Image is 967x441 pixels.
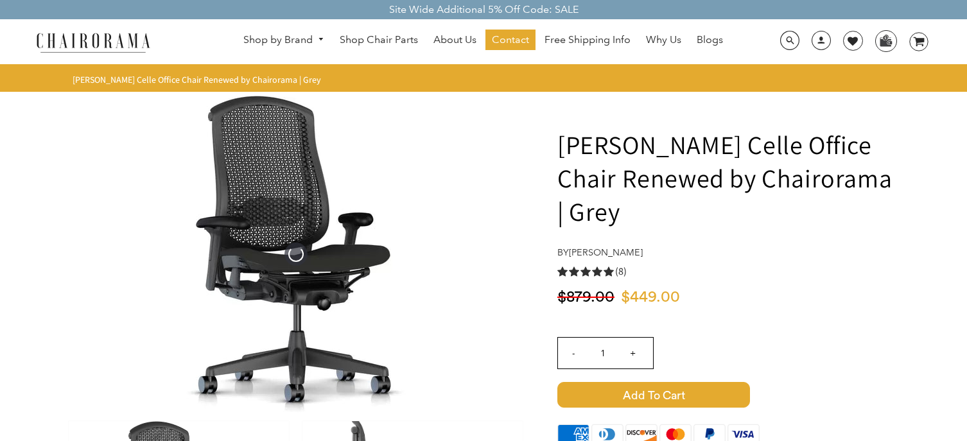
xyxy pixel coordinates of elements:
[103,96,489,412] img: Herman Miller Celle Office Chair Renewed by Chairorama | Grey - chairorama
[557,382,750,408] span: Add to Cart
[433,33,476,47] span: About Us
[212,30,754,53] nav: DesktopNavigation
[569,246,643,258] a: [PERSON_NAME]
[557,290,614,305] span: $879.00
[876,31,896,50] img: WhatsApp_Image_2024-07-12_at_16.23.01.webp
[492,33,529,47] span: Contact
[340,33,418,47] span: Shop Chair Parts
[615,265,627,279] span: (8)
[557,128,901,228] h1: [PERSON_NAME] Celle Office Chair Renewed by Chairorama | Grey
[621,290,680,305] span: $449.00
[544,33,631,47] span: Free Shipping Info
[29,31,157,53] img: chairorama
[538,30,637,50] a: Free Shipping Info
[558,338,589,368] input: -
[697,33,723,47] span: Blogs
[557,247,901,258] h4: by
[485,30,536,50] a: Contact
[640,30,688,50] a: Why Us
[646,33,681,47] span: Why Us
[617,338,648,368] input: +
[237,30,331,50] a: Shop by Brand
[333,30,424,50] a: Shop Chair Parts
[73,74,326,85] nav: breadcrumbs
[73,74,321,85] span: [PERSON_NAME] Celle Office Chair Renewed by Chairorama | Grey
[690,30,729,50] a: Blogs
[557,264,901,278] a: 5.0 rating (8 votes)
[103,246,489,260] a: Herman Miller Celle Office Chair Renewed by Chairorama | Grey - chairorama
[427,30,483,50] a: About Us
[557,382,901,408] button: Add to Cart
